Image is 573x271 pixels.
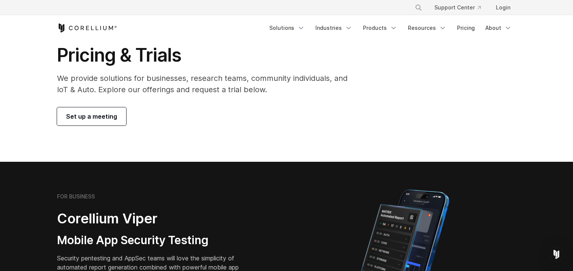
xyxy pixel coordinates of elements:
a: Corellium Home [57,23,117,33]
h6: FOR BUSINESS [57,193,95,200]
a: Solutions [265,21,309,35]
h1: Pricing & Trials [57,44,358,67]
div: Navigation Menu [406,1,516,14]
button: Search [412,1,425,14]
p: We provide solutions for businesses, research teams, community individuals, and IoT & Auto. Explo... [57,73,358,95]
a: Industries [311,21,357,35]
a: Pricing [453,21,479,35]
div: Open Intercom Messenger [547,245,565,263]
a: Support Center [428,1,487,14]
div: Navigation Menu [265,21,516,35]
a: Login [490,1,516,14]
a: Set up a meeting [57,107,126,125]
h2: Corellium Viper [57,210,250,227]
h3: Mobile App Security Testing [57,233,250,248]
a: About [481,21,516,35]
span: Set up a meeting [66,112,117,121]
a: Resources [403,21,451,35]
a: Products [358,21,402,35]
